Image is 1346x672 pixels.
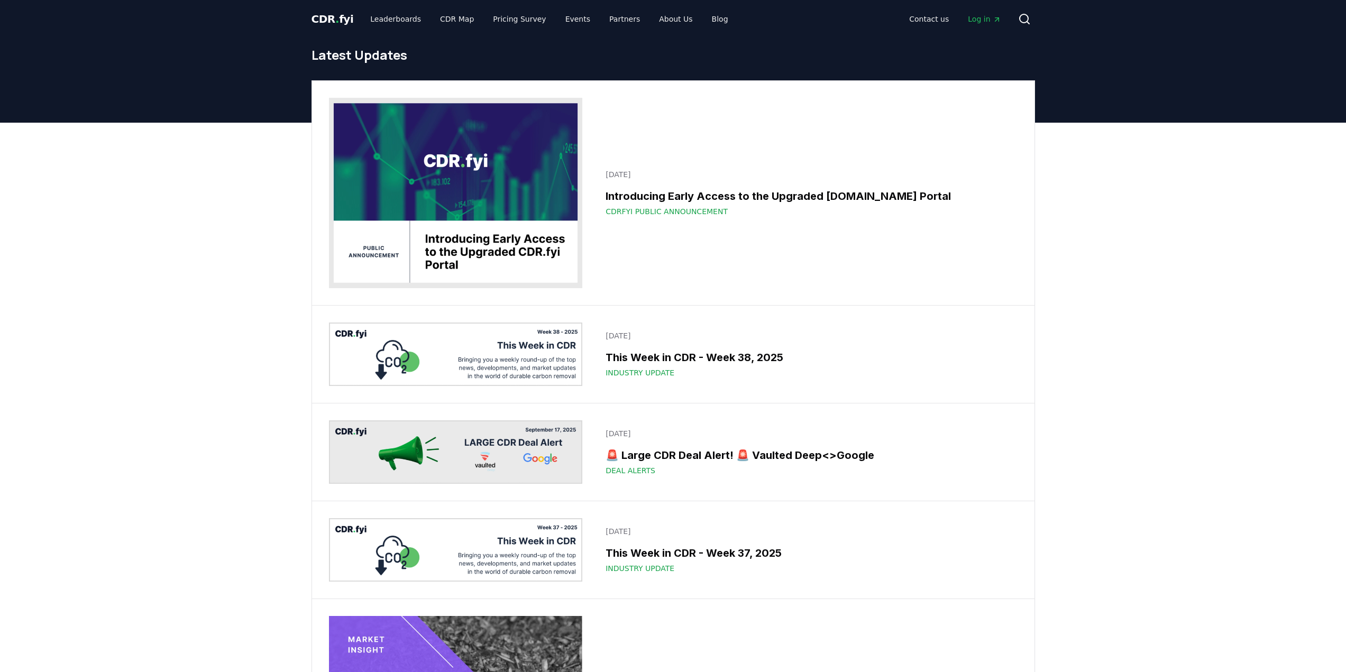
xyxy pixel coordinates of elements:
img: 🚨 Large CDR Deal Alert! 🚨 Vaulted Deep<>Google blog post image [329,420,583,484]
a: CDR Map [432,10,482,29]
span: CDR fyi [312,13,354,25]
a: [DATE]Introducing Early Access to the Upgraded [DOMAIN_NAME] PortalCDRfyi Public Announcement [599,163,1017,223]
a: [DATE]This Week in CDR - Week 38, 2025Industry Update [599,324,1017,384]
a: Log in [959,10,1009,29]
h1: Latest Updates [312,47,1035,63]
p: [DATE] [606,330,1011,341]
nav: Main [362,10,736,29]
h3: 🚨 Large CDR Deal Alert! 🚨 Vaulted Deep<>Google [606,447,1011,463]
img: This Week in CDR - Week 37, 2025 blog post image [329,518,583,582]
h3: Introducing Early Access to the Upgraded [DOMAIN_NAME] Portal [606,188,1011,204]
span: Industry Update [606,563,674,574]
h3: This Week in CDR - Week 38, 2025 [606,349,1011,365]
span: Log in [968,14,1001,24]
a: About Us [651,10,701,29]
a: Leaderboards [362,10,429,29]
a: [DATE]This Week in CDR - Week 37, 2025Industry Update [599,520,1017,580]
a: CDR.fyi [312,12,354,26]
span: Deal Alerts [606,465,655,476]
a: Partners [601,10,648,29]
span: . [335,13,339,25]
img: This Week in CDR - Week 38, 2025 blog post image [329,323,583,386]
a: [DATE]🚨 Large CDR Deal Alert! 🚨 Vaulted Deep<>GoogleDeal Alerts [599,422,1017,482]
a: Blog [703,10,737,29]
img: Introducing Early Access to the Upgraded CDR.fyi Portal blog post image [329,98,583,288]
nav: Main [901,10,1009,29]
h3: This Week in CDR - Week 37, 2025 [606,545,1011,561]
p: [DATE] [606,169,1011,180]
p: [DATE] [606,428,1011,439]
span: Industry Update [606,367,674,378]
p: [DATE] [606,526,1011,537]
a: Contact us [901,10,957,29]
span: CDRfyi Public Announcement [606,206,728,217]
a: Events [557,10,599,29]
a: Pricing Survey [484,10,554,29]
